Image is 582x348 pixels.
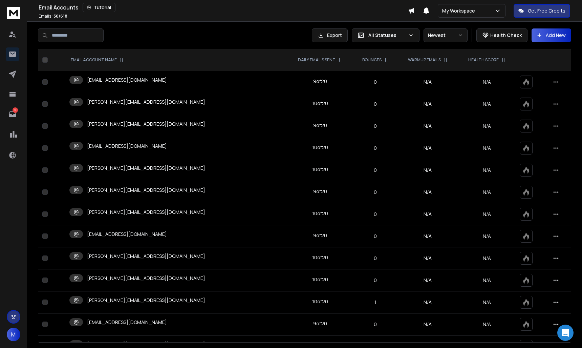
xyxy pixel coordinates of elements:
[87,231,167,238] p: [EMAIL_ADDRESS][DOMAIN_NAME]
[462,167,512,173] p: N/A
[357,233,393,240] p: 0
[83,3,115,12] button: Tutorial
[462,299,512,306] p: N/A
[514,4,570,18] button: Get Free Credits
[462,189,512,196] p: N/A
[408,57,441,63] p: WARMUP EMAILS
[313,78,327,85] div: 9 of 20
[557,325,574,341] div: Open Intercom Messenger
[312,28,348,42] button: Export
[462,321,512,328] p: N/A
[313,122,327,129] div: 9 of 20
[397,93,458,115] td: N/A
[87,209,205,216] p: [PERSON_NAME][EMAIL_ADDRESS][DOMAIN_NAME]
[87,99,205,105] p: [PERSON_NAME][EMAIL_ADDRESS][DOMAIN_NAME]
[397,291,458,313] td: N/A
[357,123,393,129] p: 0
[397,313,458,335] td: N/A
[462,79,512,85] p: N/A
[6,107,19,121] a: 5
[357,167,393,173] p: 0
[462,277,512,284] p: N/A
[490,32,522,39] p: Health Check
[312,276,328,283] div: 10 of 20
[312,254,328,261] div: 10 of 20
[313,188,327,195] div: 9 of 20
[462,123,512,129] p: N/A
[7,328,20,341] button: M
[87,143,167,149] p: [EMAIL_ADDRESS][DOMAIN_NAME]
[442,7,478,14] p: My Workspace
[357,277,393,284] p: 0
[468,57,499,63] p: HEALTH SCORE
[87,165,205,171] p: [PERSON_NAME][EMAIL_ADDRESS][DOMAIN_NAME]
[397,269,458,291] td: N/A
[362,57,382,63] p: BOUNCES
[87,319,167,326] p: [EMAIL_ADDRESS][DOMAIN_NAME]
[528,7,565,14] p: Get Free Credits
[53,13,67,19] span: 50 / 618
[462,211,512,218] p: N/A
[298,57,336,63] p: DAILY EMAILS SENT
[532,28,571,42] button: Add New
[357,145,393,151] p: 0
[87,253,205,260] p: [PERSON_NAME][EMAIL_ADDRESS][DOMAIN_NAME]
[312,298,328,305] div: 10 of 20
[397,203,458,225] td: N/A
[357,79,393,85] p: 0
[462,101,512,107] p: N/A
[397,225,458,247] td: N/A
[397,159,458,181] td: N/A
[397,137,458,159] td: N/A
[39,3,408,12] div: Email Accounts
[368,32,406,39] p: All Statuses
[357,189,393,196] p: 0
[312,210,328,217] div: 10 of 20
[87,297,205,304] p: [PERSON_NAME][EMAIL_ADDRESS][DOMAIN_NAME]
[312,144,328,151] div: 10 of 20
[39,14,67,19] p: Emails :
[424,28,468,42] button: Newest
[357,101,393,107] p: 0
[87,121,205,127] p: [PERSON_NAME][EMAIL_ADDRESS][DOMAIN_NAME]
[357,321,393,328] p: 0
[397,181,458,203] td: N/A
[462,233,512,240] p: N/A
[397,71,458,93] td: N/A
[87,77,167,83] p: [EMAIL_ADDRESS][DOMAIN_NAME]
[397,247,458,269] td: N/A
[357,211,393,218] p: 0
[312,166,328,173] div: 10 of 20
[71,57,124,63] div: EMAIL ACCOUNT NAME
[87,341,205,348] p: [PERSON_NAME][EMAIL_ADDRESS][DOMAIN_NAME]
[462,255,512,262] p: N/A
[87,275,205,282] p: [PERSON_NAME][EMAIL_ADDRESS][DOMAIN_NAME]
[357,299,393,306] p: 1
[87,187,205,193] p: [PERSON_NAME][EMAIL_ADDRESS][DOMAIN_NAME]
[357,255,393,262] p: 0
[462,145,512,151] p: N/A
[13,107,18,113] p: 5
[312,100,328,107] div: 10 of 20
[313,320,327,327] div: 9 of 20
[313,232,327,239] div: 9 of 20
[397,115,458,137] td: N/A
[476,28,527,42] button: Health Check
